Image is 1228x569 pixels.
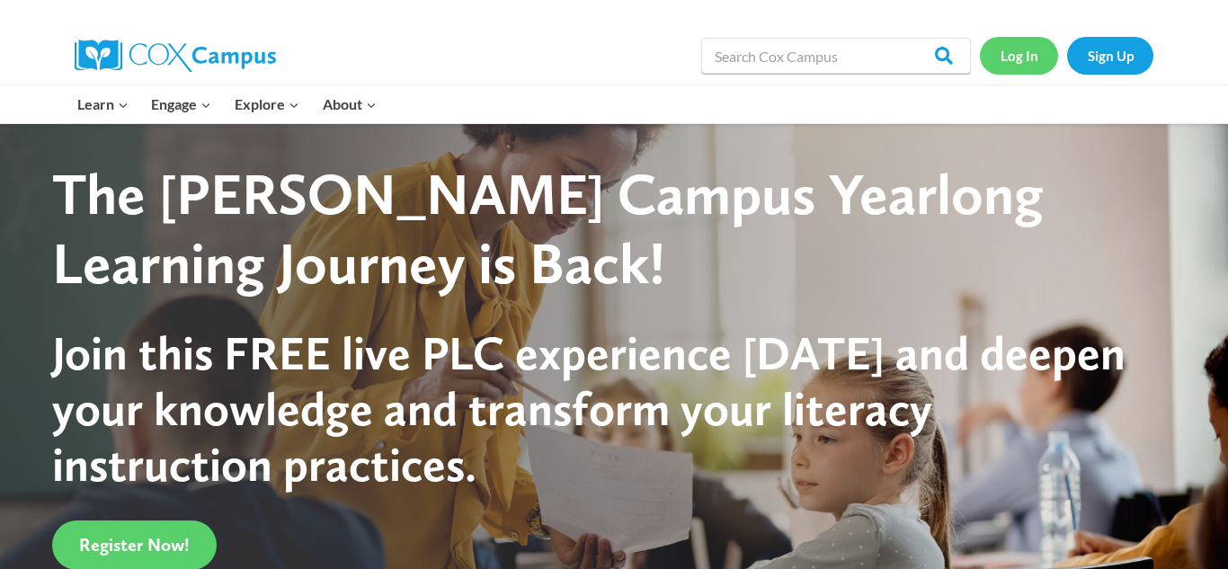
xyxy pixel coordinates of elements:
[980,37,1058,74] a: Log In
[701,38,971,74] input: Search Cox Campus
[311,85,388,123] button: Child menu of About
[980,37,1153,74] nav: Secondary Navigation
[52,325,1126,493] span: Join this FREE live PLC experience [DATE] and deepen your knowledge and transform your literacy i...
[79,534,190,556] span: Register Now!
[1067,37,1153,74] a: Sign Up
[223,85,311,123] button: Child menu of Explore
[75,40,276,72] img: Cox Campus
[66,85,387,123] nav: Primary Navigation
[52,160,1143,298] div: The [PERSON_NAME] Campus Yearlong Learning Journey is Back!
[140,85,224,123] button: Child menu of Engage
[66,85,140,123] button: Child menu of Learn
